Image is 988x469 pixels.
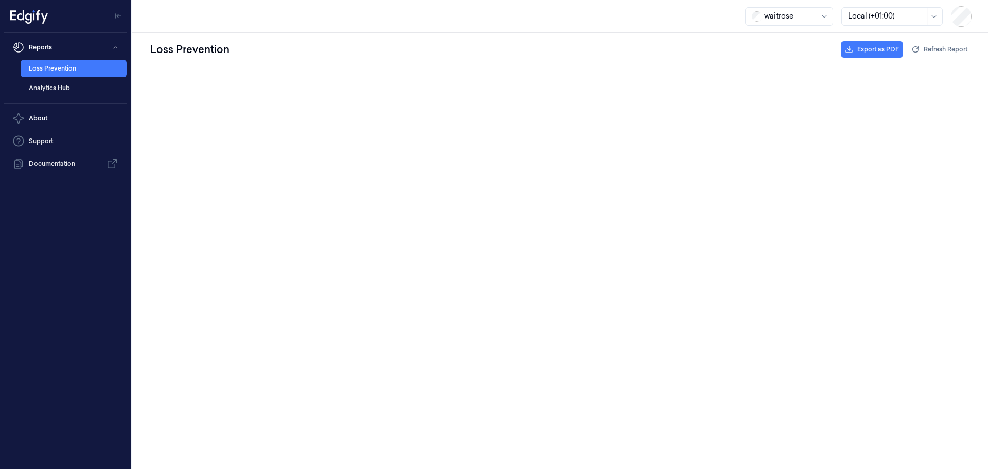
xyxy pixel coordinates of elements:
span: Export as PDF [857,45,899,54]
button: Reports [4,37,127,58]
button: Refresh Report [907,41,972,58]
button: Export as PDF [841,41,903,58]
a: Loss Prevention [21,60,127,77]
button: About [4,108,127,129]
button: Toggle Navigation [110,8,127,24]
div: Loss Prevention [148,40,232,59]
span: Refresh Report [924,45,967,54]
a: Support [4,131,127,151]
a: Documentation [4,153,127,174]
a: Analytics Hub [21,79,127,97]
